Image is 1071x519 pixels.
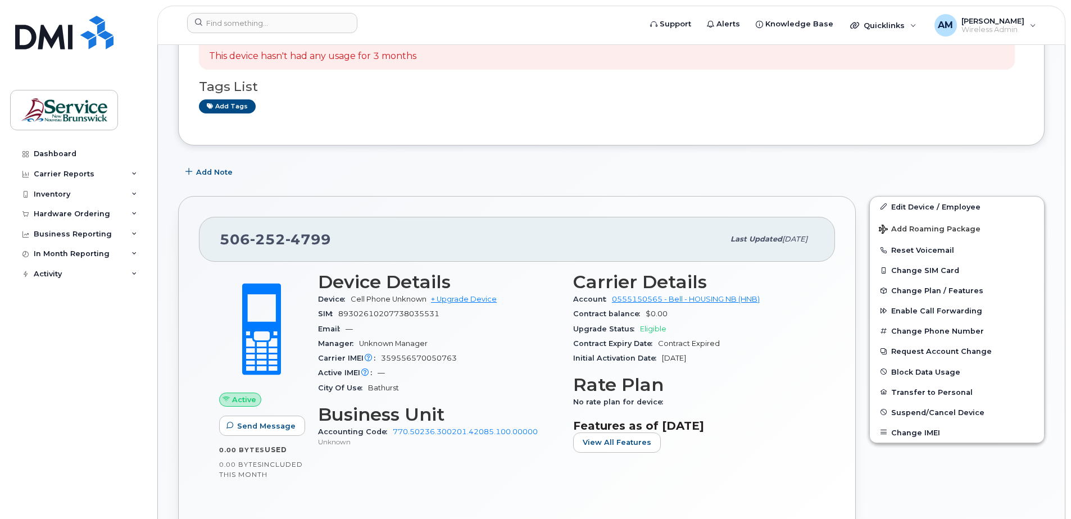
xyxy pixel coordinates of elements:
span: Active [232,394,256,405]
span: Bathurst [368,384,399,392]
button: Change SIM Card [870,260,1044,280]
a: + Upgrade Device [431,295,497,303]
button: Add Note [178,162,242,183]
span: Support [660,19,691,30]
span: Enable Call Forwarding [891,307,982,315]
span: Upgrade Status [573,325,640,333]
span: Quicklinks [864,21,905,30]
span: Manager [318,339,359,348]
button: View All Features [573,432,661,453]
span: 506 [220,231,331,248]
button: Send Message [219,416,305,436]
span: Email [318,325,346,333]
input: Find something... [187,13,357,33]
span: $0.00 [646,309,668,318]
div: Quicklinks [842,14,924,37]
span: included this month [219,460,303,479]
span: Device [318,295,351,303]
h3: Features as of [DATE] [573,419,815,432]
span: Accounting Code [318,427,393,436]
span: Contract Expired [658,339,720,348]
button: Change Plan / Features [870,280,1044,301]
span: City Of Use [318,384,368,392]
span: Unknown Manager [359,339,428,348]
a: 770.50236.300201.42085.100.00000 [393,427,538,436]
span: [DATE] [782,235,807,243]
span: Knowledge Base [765,19,833,30]
a: 0555150565 - Bell - HOUSING NB (HNB) [612,295,760,303]
span: — [378,368,385,377]
a: Alerts [699,13,748,35]
button: Change Phone Number [870,321,1044,341]
button: Transfer to Personal [870,382,1044,402]
a: Add tags [199,99,256,113]
span: used [265,445,287,454]
span: Add Note [196,167,233,177]
span: Wireless Admin [961,25,1024,34]
span: Active IMEI [318,368,378,377]
span: — [346,325,353,333]
h3: Business Unit [318,404,560,425]
button: Reset Voicemail [870,240,1044,260]
span: No rate plan for device [573,398,669,406]
h3: Device Details [318,272,560,292]
span: 0.00 Bytes [219,461,262,468]
span: 252 [250,231,285,248]
button: Change IMEI [870,422,1044,443]
div: Ana Martin [927,14,1044,37]
p: This device hasn't had any usage for 3 months [209,50,416,63]
span: [DATE] [662,354,686,362]
span: Change Plan / Features [891,286,983,295]
h3: Carrier Details [573,272,815,292]
a: Edit Device / Employee [870,197,1044,217]
span: Initial Activation Date [573,354,662,362]
h3: Rate Plan [573,375,815,395]
a: Knowledge Base [748,13,841,35]
span: Add Roaming Package [879,225,981,235]
button: Enable Call Forwarding [870,301,1044,321]
span: Send Message [237,421,296,431]
span: SIM [318,309,338,318]
h3: Tags List [199,80,1024,94]
span: 89302610207738035531 [338,309,439,318]
span: Eligible [640,325,666,333]
button: Suspend/Cancel Device [870,402,1044,422]
span: Last updated [730,235,782,243]
span: Account [573,295,612,303]
span: Alerts [716,19,740,30]
span: View All Features [583,437,651,448]
button: Block Data Usage [870,362,1044,382]
button: Request Account Change [870,341,1044,361]
span: Contract Expiry Date [573,339,658,348]
button: Add Roaming Package [870,217,1044,240]
span: 0.00 Bytes [219,446,265,454]
a: Support [642,13,699,35]
span: AM [938,19,953,32]
span: Contract balance [573,309,646,318]
span: 4799 [285,231,331,248]
span: Suspend/Cancel Device [891,408,984,416]
span: Cell Phone Unknown [351,295,426,303]
span: 359556570050763 [381,354,457,362]
span: [PERSON_NAME] [961,16,1024,25]
span: Carrier IMEI [318,354,381,362]
p: Unknown [318,437,560,447]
